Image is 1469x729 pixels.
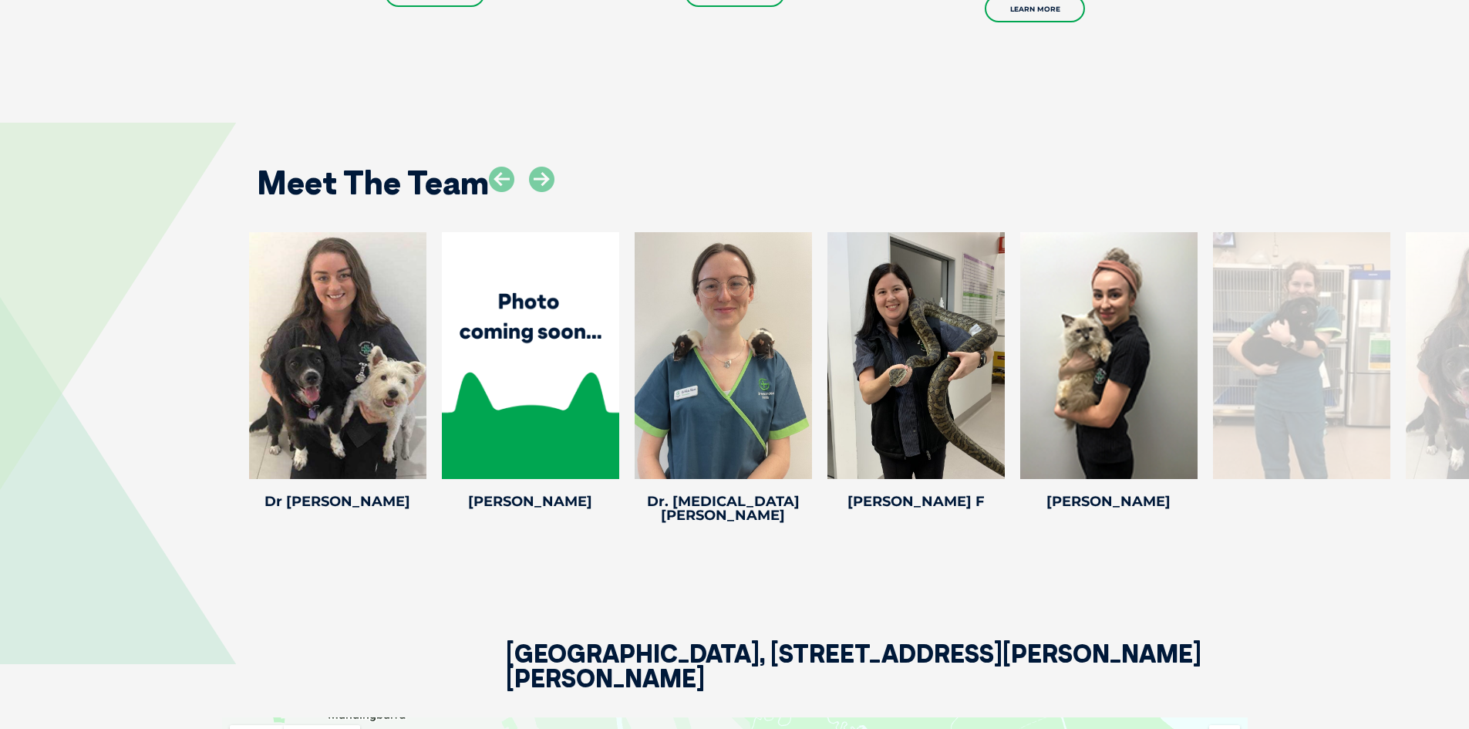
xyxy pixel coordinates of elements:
[827,494,1005,508] h4: [PERSON_NAME] F
[249,494,426,508] h4: Dr [PERSON_NAME]
[635,494,812,522] h4: Dr. [MEDICAL_DATA][PERSON_NAME]
[506,641,1248,717] h2: [GEOGRAPHIC_DATA], [STREET_ADDRESS][PERSON_NAME][PERSON_NAME]
[257,167,489,199] h2: Meet The Team
[1020,494,1198,508] h4: [PERSON_NAME]
[442,494,619,508] h4: [PERSON_NAME]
